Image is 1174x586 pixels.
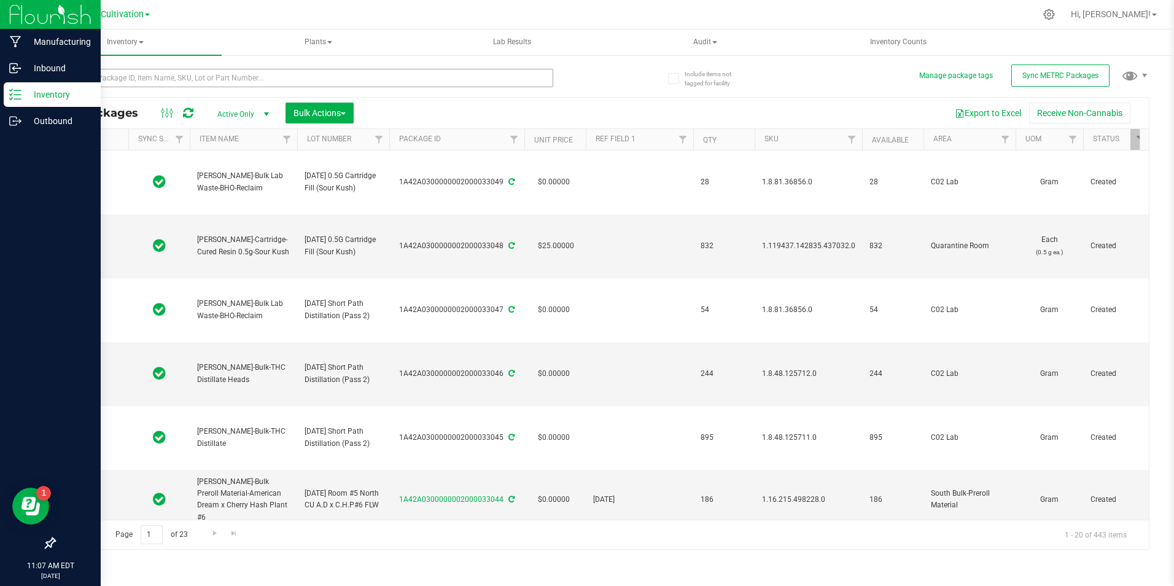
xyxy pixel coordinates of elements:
[1023,234,1076,257] span: Each
[593,494,686,506] span: [DATE]
[995,129,1016,150] a: Filter
[762,176,855,188] span: 1.8.81.36856.0
[869,494,916,506] span: 186
[476,37,548,47] span: Lab Results
[931,432,1008,443] span: C02 Lab
[701,176,747,188] span: 28
[387,240,526,252] div: 1A42A0300000002000033048
[399,135,441,143] a: Package ID
[869,368,916,380] span: 244
[9,62,21,74] inline-svg: Inbound
[1090,304,1143,316] span: Created
[153,429,166,446] span: In Sync
[21,34,95,49] p: Manufacturing
[197,234,290,257] span: [PERSON_NAME]-Cartridge-Cured Resin 0.5g-Sour Kush
[197,298,290,321] span: [PERSON_NAME]-Bulk Lab Waste-BHO-Reclaim
[64,106,150,120] span: All Packages
[869,176,916,188] span: 28
[1023,368,1076,380] span: Gram
[206,525,224,542] a: Go to the next page
[1130,129,1151,150] a: Filter
[225,525,243,542] a: Go to the last page
[1025,135,1041,143] a: UOM
[387,368,526,380] div: 1A42A0300000002000033046
[532,301,576,319] span: $0.00000
[286,103,354,123] button: Bulk Actions
[9,88,21,101] inline-svg: Inventory
[507,495,515,504] span: Sync from Compliance System
[197,476,290,523] span: [PERSON_NAME]-Bulk Preroll Material-American Dream x Cherry Hash Plant #6
[685,69,746,88] span: Include items not tagged for facility
[1011,64,1110,87] button: Sync METRC Packages
[507,241,515,250] span: Sync from Compliance System
[36,486,51,501] iframe: Resource center unread badge
[703,136,717,144] a: Qty
[532,237,580,255] span: $25.00000
[369,129,389,150] a: Filter
[1055,525,1137,544] span: 1 - 20 of 443 items
[701,240,747,252] span: 832
[1023,304,1076,316] span: Gram
[1090,176,1143,188] span: Created
[141,525,163,544] input: 1
[507,305,515,314] span: Sync from Compliance System
[596,135,636,143] a: Ref Field 1
[762,240,855,252] span: 1.119437.142835.437032.0
[138,135,185,143] a: Sync Status
[9,36,21,48] inline-svg: Manufacturing
[532,365,576,383] span: $0.00000
[305,488,382,511] span: [DATE] Room #5 North CU A.D x C.H.P#6 FLW
[931,488,1008,511] span: South Bulk-Preroll Material
[153,365,166,382] span: In Sync
[29,29,222,55] a: Inventory
[931,176,1008,188] span: C02 Lab
[197,170,290,193] span: [PERSON_NAME]-Bulk Lab Waste-BHO-Reclaim
[762,304,855,316] span: 1.8.81.36856.0
[305,426,382,449] span: [DATE] Short Path Distillation (Pass 2)
[919,71,993,81] button: Manage package tags
[931,240,1008,252] span: Quarantine Room
[305,298,382,321] span: [DATE] Short Path Distillation (Pass 2)
[507,178,515,186] span: Sync from Compliance System
[701,368,747,380] span: 244
[803,29,995,55] a: Inventory Counts
[701,432,747,443] span: 895
[609,29,801,55] a: Audit
[931,368,1008,380] span: C02 Lab
[869,432,916,443] span: 895
[153,301,166,318] span: In Sync
[153,237,166,254] span: In Sync
[105,525,198,544] span: Page of 23
[387,432,526,443] div: 1A42A0300000002000033045
[507,433,515,442] span: Sync from Compliance System
[872,136,909,144] a: Available
[1022,71,1098,80] span: Sync METRC Packages
[387,176,526,188] div: 1A42A0300000002000033049
[387,304,526,316] div: 1A42A0300000002000033047
[1090,494,1143,506] span: Created
[1093,135,1119,143] a: Status
[673,129,693,150] a: Filter
[869,304,916,316] span: 54
[610,30,801,55] span: Audit
[933,135,952,143] a: Area
[1023,246,1076,258] p: (0.5 g ea.)
[197,426,290,449] span: [PERSON_NAME]-Bulk-THC Distillate
[534,136,573,144] a: Unit Price
[947,103,1029,123] button: Export to Excel
[6,571,95,580] p: [DATE]
[1041,9,1057,20] div: Manage settings
[762,494,855,506] span: 1.16.215.498228.0
[197,362,290,385] span: [PERSON_NAME]-Bulk-THC Distillate Heads
[1090,432,1143,443] span: Created
[200,135,239,143] a: Item Name
[701,304,747,316] span: 54
[153,491,166,508] span: In Sync
[1071,9,1151,19] span: Hi, [PERSON_NAME]!
[764,135,779,143] a: SKU
[701,494,747,506] span: 186
[21,61,95,76] p: Inbound
[532,429,576,447] span: $0.00000
[869,240,916,252] span: 832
